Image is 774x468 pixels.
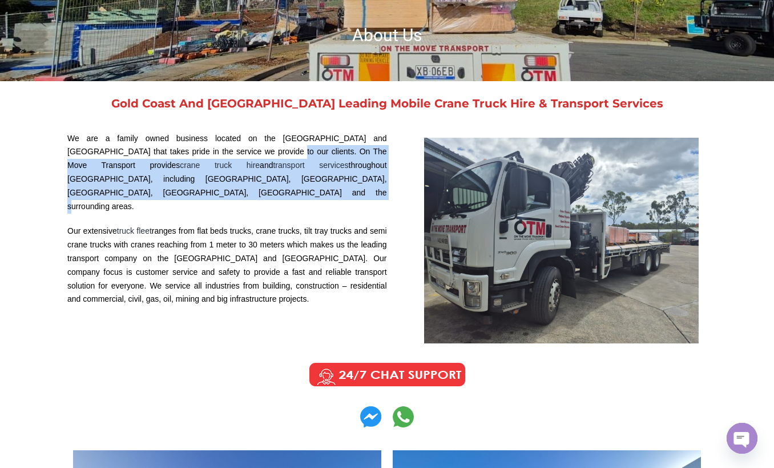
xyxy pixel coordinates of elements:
[180,161,260,170] a: crane truck hire
[62,24,712,46] h1: About Us
[360,406,381,427] img: Contact us on Whatsapp
[111,97,663,110] a: Gold Coast And [GEOGRAPHIC_DATA] Leading Mobile Crane Truck Hire & Transport Services
[117,226,152,235] a: truck fleet
[393,406,414,427] img: Contact us on Whatsapp
[301,361,473,389] img: Call us Anytime
[273,161,348,170] a: transport services
[67,225,387,306] p: Our extensive ranges from flat beds trucks, crane trucks, tilt tray trucks and semi crane trucks ...
[67,132,387,214] p: We are a family owned business located on the [GEOGRAPHIC_DATA] and [GEOGRAPHIC_DATA] that takes ...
